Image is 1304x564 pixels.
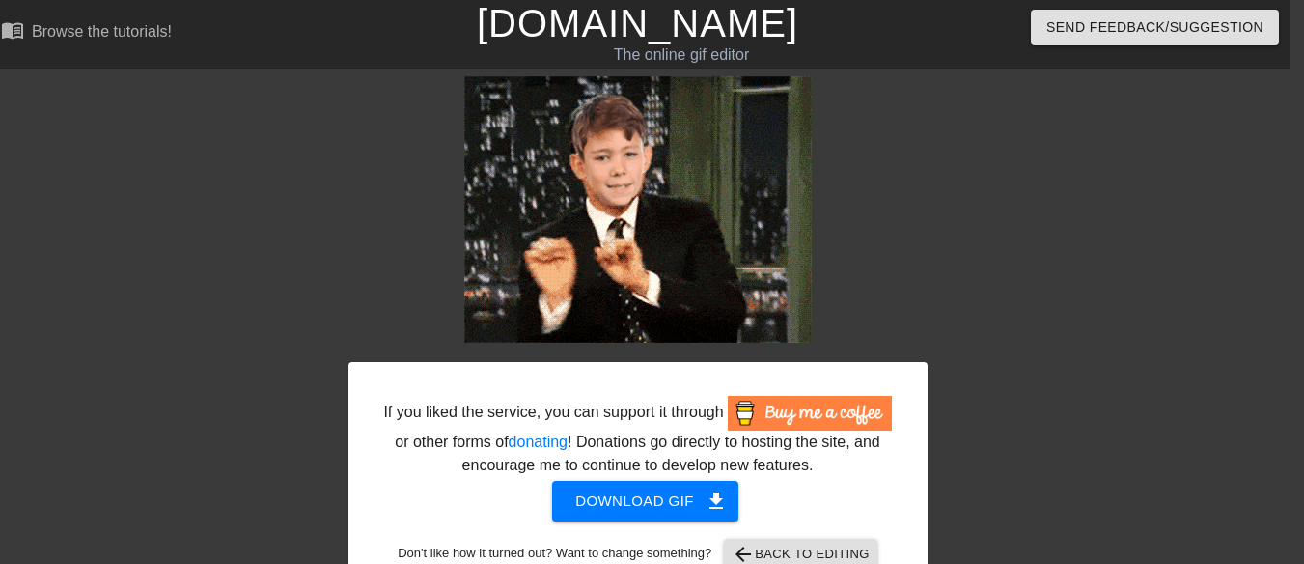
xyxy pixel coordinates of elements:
[552,481,738,522] button: Download gif
[32,23,172,40] div: Browse the tutorials!
[728,396,892,431] img: Buy Me A Coffee
[705,490,728,513] span: get_app
[382,396,894,477] div: If you liked the service, you can support it through or other forms of ! Donations go directly to...
[464,76,812,343] img: qbU1K2lr.gif
[509,434,568,450] a: donating
[537,492,738,508] a: Download gif
[1,18,24,42] span: menu_book
[477,2,798,44] a: [DOMAIN_NAME]
[575,489,715,514] span: Download gif
[1,18,172,48] a: Browse the tutorials!
[430,43,932,67] div: The online gif editor
[1046,15,1263,40] span: Send Feedback/Suggestion
[1031,10,1279,45] button: Send Feedback/Suggestion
